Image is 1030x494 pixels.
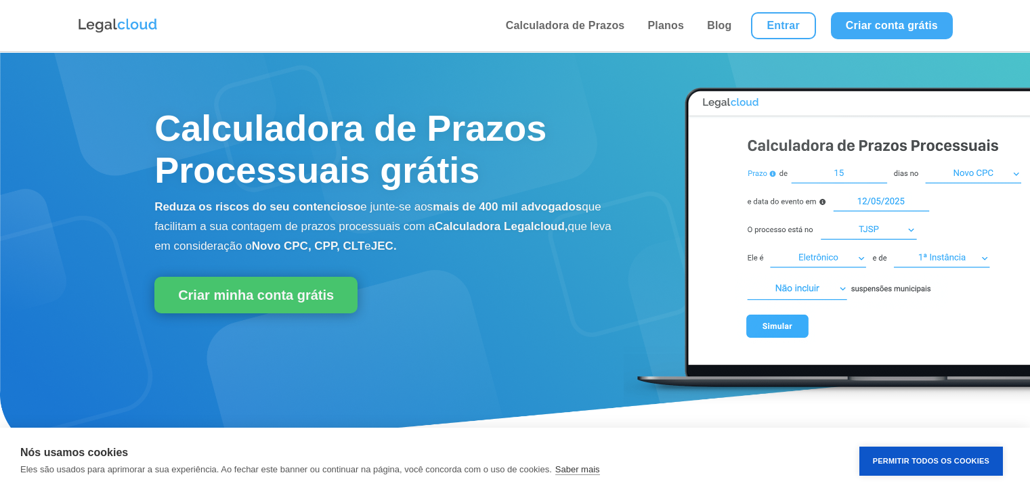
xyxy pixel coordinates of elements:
[154,108,546,190] span: Calculadora de Prazos Processuais grátis
[624,396,1030,407] a: Calculadora de Prazos Processuais Legalcloud
[433,200,582,213] b: mais de 400 mil advogados
[751,12,816,39] a: Entrar
[252,240,365,252] b: Novo CPC, CPP, CLT
[20,464,552,474] p: Eles são usados para aprimorar a sua experiência. Ao fechar este banner ou continuar na página, v...
[555,464,600,475] a: Saber mais
[435,220,568,233] b: Calculadora Legalcloud,
[859,447,1003,476] button: Permitir Todos os Cookies
[154,200,360,213] b: Reduza os riscos do seu contencioso
[624,73,1030,405] img: Calculadora de Prazos Processuais Legalcloud
[77,17,158,35] img: Logo da Legalcloud
[371,240,397,252] b: JEC.
[831,12,953,39] a: Criar conta grátis
[154,277,358,313] a: Criar minha conta grátis
[20,447,128,458] strong: Nós usamos cookies
[154,198,618,256] p: e junte-se aos que facilitam a sua contagem de prazos processuais com a que leva em consideração o e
